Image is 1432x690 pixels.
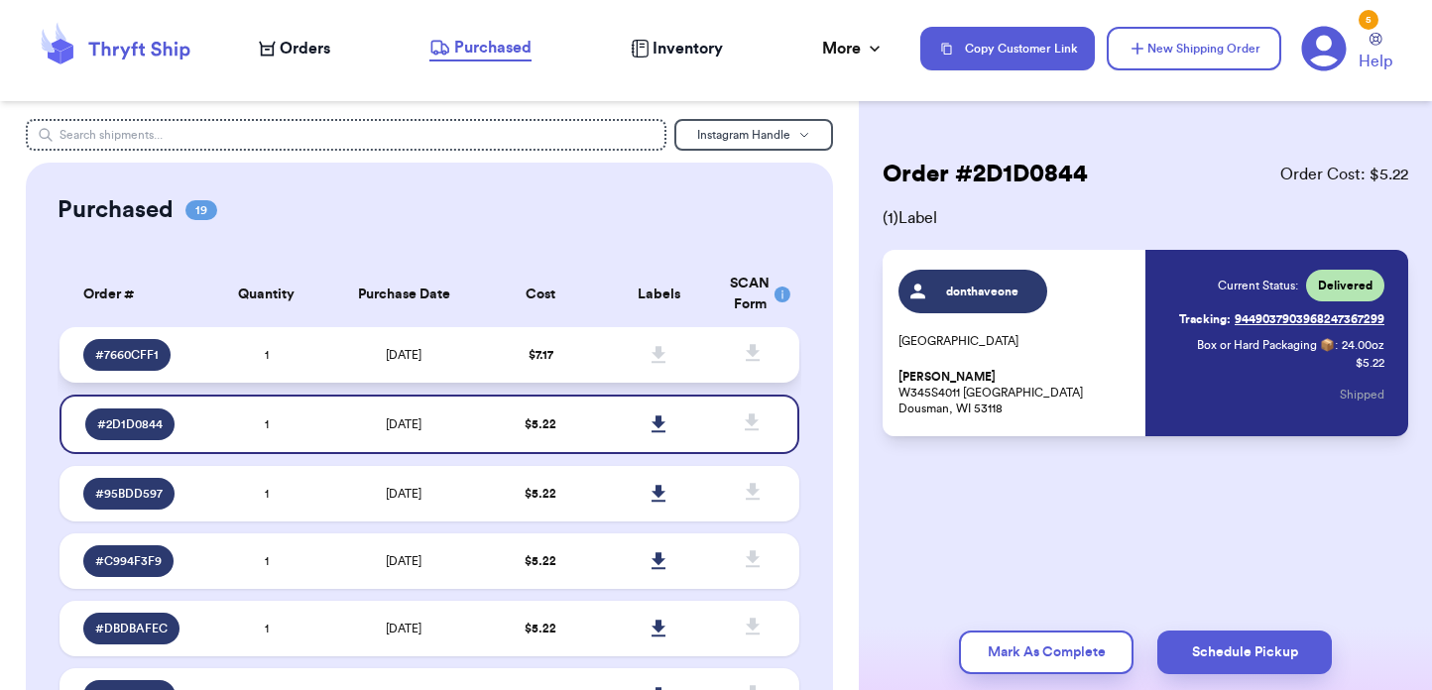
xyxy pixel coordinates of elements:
span: 1 [265,488,269,500]
span: Inventory [653,37,723,60]
span: $ 5.22 [525,555,556,567]
span: Orders [280,37,330,60]
span: Order Cost: $ 5.22 [1280,163,1408,186]
span: $ 7.17 [529,349,553,361]
th: Cost [481,262,599,327]
span: # DBDBAFEC [95,621,168,636]
span: Instagram Handle [697,129,790,141]
span: 1 [265,623,269,634]
input: Search shipments... [26,119,666,151]
span: : [1335,337,1338,353]
button: Mark As Complete [959,631,1134,674]
span: donthaveone [935,284,1029,299]
span: 24.00 oz [1342,337,1384,353]
th: Purchase Date [326,262,482,327]
span: $ 5.22 [525,418,556,430]
th: Labels [600,262,718,327]
th: Quantity [207,262,325,327]
span: [DATE] [386,555,421,567]
span: # 95BDD597 [95,486,163,502]
span: Delivered [1318,278,1372,293]
span: 1 [265,555,269,567]
p: [GEOGRAPHIC_DATA] [898,333,1134,349]
h2: Purchased [58,194,174,226]
button: Instagram Handle [674,119,833,151]
span: $ 5.22 [525,488,556,500]
span: [DATE] [386,623,421,634]
span: Current Status: [1218,278,1298,293]
div: SCAN Form [730,274,776,315]
button: New Shipping Order [1107,27,1281,70]
th: Order # [60,262,207,327]
span: [DATE] [386,488,421,500]
a: Inventory [631,37,723,60]
span: [DATE] [386,349,421,361]
span: # C994F3F9 [95,553,162,569]
span: Tracking: [1179,311,1231,327]
a: Tracking:9449037903968247367299 [1179,303,1384,335]
div: More [822,37,885,60]
p: $ 5.22 [1356,355,1384,371]
div: 5 [1359,10,1378,30]
span: 19 [185,200,217,220]
a: Help [1359,33,1392,73]
span: [DATE] [386,418,421,430]
p: W345S4011 [GEOGRAPHIC_DATA] Dousman, WI 53118 [898,369,1134,416]
a: Purchased [429,36,532,61]
button: Shipped [1340,373,1384,416]
span: $ 5.22 [525,623,556,634]
span: ( 1 ) Label [883,206,1408,230]
span: # 7660CFF1 [95,347,159,363]
h2: Order # 2D1D0844 [883,159,1088,190]
span: # 2D1D0844 [97,416,163,432]
a: 5 [1301,26,1347,71]
button: Copy Customer Link [920,27,1095,70]
span: 1 [265,349,269,361]
button: Schedule Pickup [1157,631,1332,674]
span: Purchased [454,36,532,59]
span: 1 [265,418,269,430]
span: Help [1359,50,1392,73]
span: [PERSON_NAME] [898,370,996,385]
span: Box or Hard Packaging 📦 [1197,339,1335,351]
a: Orders [259,37,330,60]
